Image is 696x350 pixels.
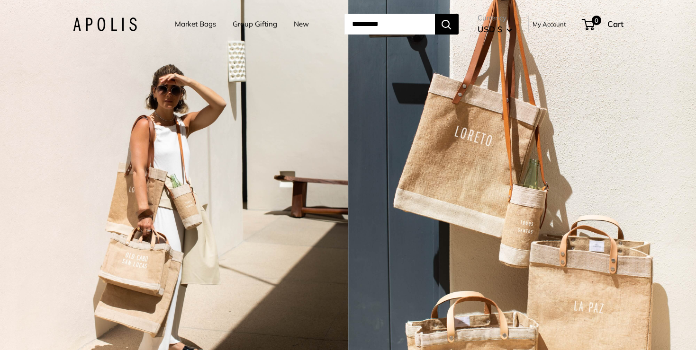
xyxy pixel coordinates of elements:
button: USD $ [478,22,512,37]
a: Group Gifting [233,17,277,31]
img: Apolis [73,17,137,31]
button: Search [435,14,459,35]
a: New [294,17,309,31]
span: Cart [607,19,624,29]
a: My Account [533,18,566,30]
a: Market Bags [175,17,216,31]
span: Currency [478,11,512,25]
span: USD $ [478,24,502,34]
a: 0 Cart [583,17,624,32]
input: Search... [344,14,435,35]
span: 0 [591,16,601,25]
